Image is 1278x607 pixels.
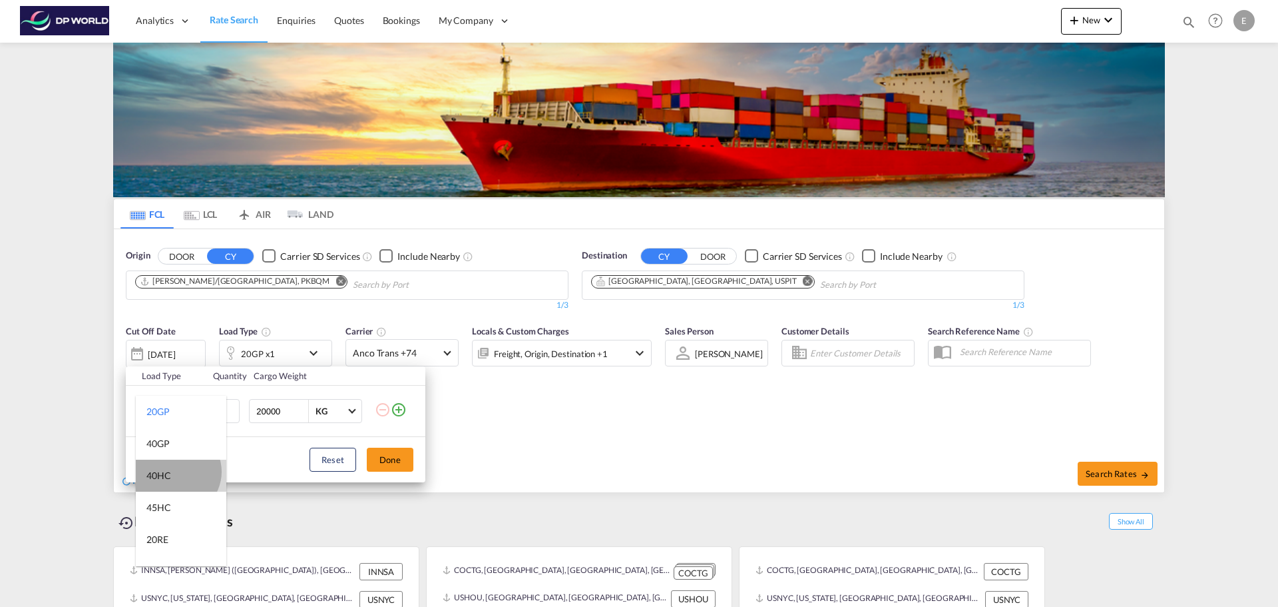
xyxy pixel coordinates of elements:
[146,565,168,578] div: 40RE
[146,501,171,514] div: 45HC
[146,469,171,482] div: 40HC
[146,437,170,450] div: 40GP
[146,405,170,418] div: 20GP
[146,533,168,546] div: 20RE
